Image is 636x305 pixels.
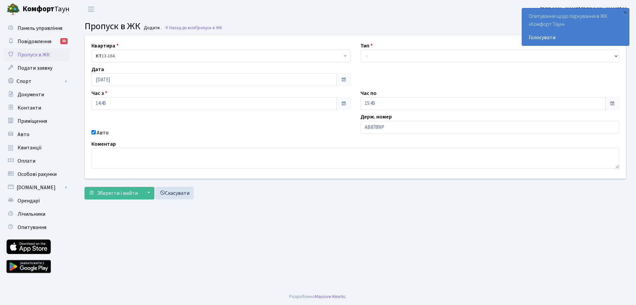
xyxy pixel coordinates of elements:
label: Держ. номер [360,113,392,121]
span: Орендарі [18,197,40,204]
span: Пропуск в ЖК [195,25,222,31]
a: Панель управління [3,22,70,35]
a: Авто [3,128,70,141]
div: × [622,9,628,16]
span: Таун [23,4,70,15]
div: Опитування щодо паркування в ЖК «Комфорт Таун» [522,8,629,45]
span: Лічильники [18,210,45,218]
span: Подати заявку [18,64,52,72]
a: Скасувати [155,187,194,199]
label: Дата [91,65,104,73]
label: Тип [360,42,373,50]
span: Опитування [18,224,46,231]
a: Квитанції [3,141,70,154]
span: Приміщення [18,117,47,125]
a: Приміщення [3,114,70,128]
label: Коментар [91,140,116,148]
span: <b>КТ</b>&nbsp;&nbsp;&nbsp;&nbsp;13-164 [91,50,350,62]
div: 35 [60,38,68,44]
label: Час по [360,89,377,97]
label: Авто [97,129,109,137]
span: Пропуск в ЖК [84,20,140,33]
a: Опитування [3,221,70,234]
a: Оплати [3,154,70,168]
small: Додати . [142,25,162,31]
a: Massive Kinetic [315,293,346,300]
b: КТ [96,53,102,59]
span: Пропуск в ЖК [18,51,50,58]
a: Орендарі [3,194,70,207]
a: Повідомлення35 [3,35,70,48]
img: logo.png [7,3,20,16]
a: Контакти [3,101,70,114]
button: Зберегти і вийти [84,187,142,199]
span: Зберегти і вийти [97,190,138,197]
button: Переключити навігацію [83,4,99,15]
input: AA0001AA [360,121,619,133]
a: Документи [3,88,70,101]
div: Розроблено . [289,293,347,300]
a: Назад до всіхПропуск в ЖК [165,25,222,31]
span: Контакти [18,104,41,112]
span: Особові рахунки [18,171,57,178]
a: Голосувати [529,34,622,41]
label: Час з [91,89,107,97]
a: Подати заявку [3,61,70,75]
span: Повідомлення [18,38,51,45]
span: Авто [18,131,29,138]
a: [PERSON_NAME] [PERSON_NAME] М. [540,5,628,13]
span: <b>КТ</b>&nbsp;&nbsp;&nbsp;&nbsp;13-164 [96,53,342,59]
a: Особові рахунки [3,168,70,181]
a: Лічильники [3,207,70,221]
span: Документи [18,91,44,98]
a: Спорт [3,75,70,88]
span: Панель управління [18,25,62,32]
a: [DOMAIN_NAME] [3,181,70,194]
b: [PERSON_NAME] [PERSON_NAME] М. [540,6,628,13]
span: Квитанції [18,144,42,151]
span: Оплати [18,157,35,165]
b: Комфорт [23,4,54,14]
label: Квартира [91,42,119,50]
a: Пропуск в ЖК [3,48,70,61]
